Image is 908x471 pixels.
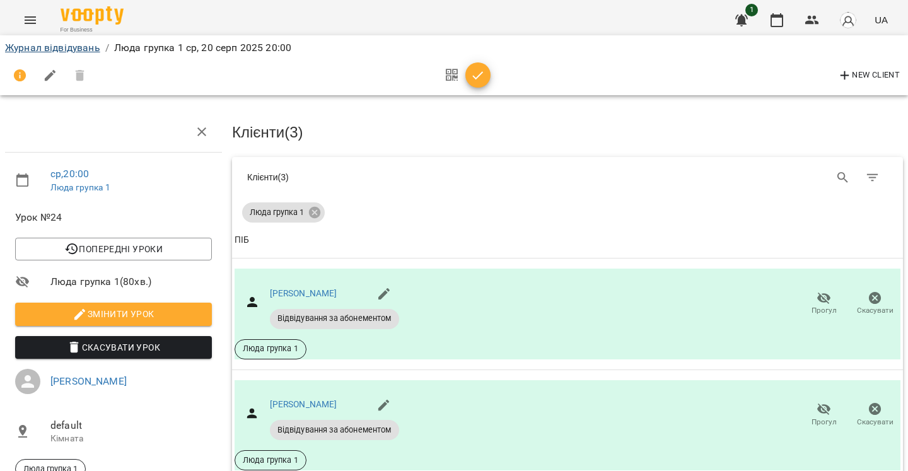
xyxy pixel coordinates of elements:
[857,417,893,427] span: Скасувати
[870,8,893,32] button: UA
[50,182,110,192] a: Люда групка 1
[25,241,202,257] span: Попередні уроки
[798,397,849,433] button: Прогул
[235,233,249,248] div: Sort
[858,163,888,193] button: Фільтр
[61,26,124,34] span: For Business
[61,6,124,25] img: Voopty Logo
[15,238,212,260] button: Попередні уроки
[25,306,202,322] span: Змінити урок
[235,343,306,354] span: Люда групка 1
[114,40,291,55] p: Люда групка 1 ср, 20 серп 2025 20:00
[15,210,212,225] span: Урок №24
[875,13,888,26] span: UA
[839,11,857,29] img: avatar_s.png
[270,288,337,298] a: [PERSON_NAME]
[50,418,212,433] span: default
[5,40,903,55] nav: breadcrumb
[50,274,212,289] span: Люда групка 1 ( 80 хв. )
[745,4,758,16] span: 1
[235,233,249,248] div: ПІБ
[857,305,893,316] span: Скасувати
[232,157,903,197] div: Table Toolbar
[235,455,306,466] span: Люда групка 1
[15,5,45,35] button: Menu
[270,313,399,324] span: Відвідування за абонементом
[828,163,858,193] button: Search
[834,66,903,86] button: New Client
[235,233,900,248] span: ПІБ
[270,399,337,409] a: [PERSON_NAME]
[5,42,100,54] a: Журнал відвідувань
[242,207,311,218] span: Люда групка 1
[50,433,212,445] p: Кімната
[50,375,127,387] a: [PERSON_NAME]
[837,68,900,83] span: New Client
[50,168,89,180] a: ср , 20:00
[242,202,325,223] div: Люда групка 1
[798,286,849,322] button: Прогул
[15,336,212,359] button: Скасувати Урок
[15,303,212,325] button: Змінити урок
[232,124,903,141] h3: Клієнти ( 3 )
[25,340,202,355] span: Скасувати Урок
[812,305,837,316] span: Прогул
[849,397,900,433] button: Скасувати
[812,417,837,427] span: Прогул
[849,286,900,322] button: Скасувати
[247,171,558,183] div: Клієнти ( 3 )
[105,40,109,55] li: /
[270,424,399,436] span: Відвідування за абонементом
